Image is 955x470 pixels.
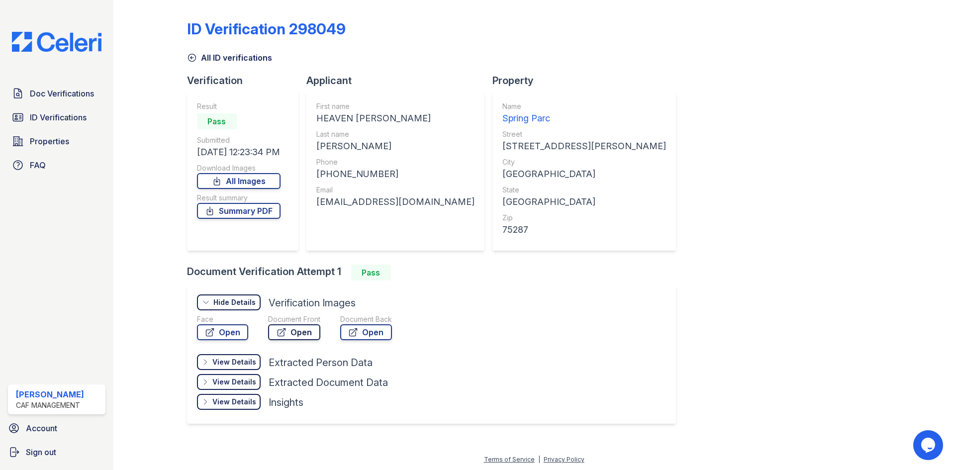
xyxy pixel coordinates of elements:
div: Verification [187,74,306,88]
div: Spring Parc [502,111,666,125]
div: HEAVEN [PERSON_NAME] [316,111,475,125]
div: Extracted Document Data [269,376,388,389]
a: Open [268,324,320,340]
div: Last name [316,129,475,139]
span: Account [26,422,57,434]
div: First name [316,101,475,111]
div: View Details [212,377,256,387]
div: [EMAIL_ADDRESS][DOMAIN_NAME] [316,195,475,209]
a: ID Verifications [8,107,105,127]
div: [PHONE_NUMBER] [316,167,475,181]
div: Submitted [197,135,281,145]
div: Result [197,101,281,111]
div: | [538,456,540,463]
div: Face [197,314,248,324]
a: Name Spring Parc [502,101,666,125]
div: [PERSON_NAME] [16,388,84,400]
div: Email [316,185,475,195]
div: ID Verification 298049 [187,20,346,38]
a: Doc Verifications [8,84,105,103]
span: ID Verifications [30,111,87,123]
span: Sign out [26,446,56,458]
div: CAF Management [16,400,84,410]
div: Applicant [306,74,492,88]
a: Open [340,324,392,340]
a: Properties [8,131,105,151]
div: Document Back [340,314,392,324]
div: Verification Images [269,296,356,310]
a: Terms of Service [484,456,535,463]
div: Property [492,74,684,88]
div: [STREET_ADDRESS][PERSON_NAME] [502,139,666,153]
div: Phone [316,157,475,167]
div: 75287 [502,223,666,237]
div: City [502,157,666,167]
div: Street [502,129,666,139]
div: View Details [212,397,256,407]
div: Pass [351,265,391,281]
iframe: chat widget [913,430,945,460]
img: CE_Logo_Blue-a8612792a0a2168367f1c8372b55b34899dd931a85d93a1a3d3e32e68fde9ad4.png [4,32,109,52]
a: FAQ [8,155,105,175]
a: Summary PDF [197,203,281,219]
a: Privacy Policy [544,456,584,463]
div: Result summary [197,193,281,203]
a: Open [197,324,248,340]
div: Download Images [197,163,281,173]
div: Document Verification Attempt 1 [187,265,684,281]
div: Name [502,101,666,111]
span: FAQ [30,159,46,171]
div: View Details [212,357,256,367]
div: [PERSON_NAME] [316,139,475,153]
div: State [502,185,666,195]
div: [DATE] 12:23:34 PM [197,145,281,159]
div: [GEOGRAPHIC_DATA] [502,167,666,181]
div: Zip [502,213,666,223]
div: Document Front [268,314,320,324]
a: Sign out [4,442,109,462]
div: Pass [197,113,237,129]
div: Insights [269,395,303,409]
a: All Images [197,173,281,189]
div: Extracted Person Data [269,356,373,370]
a: All ID verifications [187,52,272,64]
span: Properties [30,135,69,147]
div: Hide Details [213,297,256,307]
span: Doc Verifications [30,88,94,99]
div: [GEOGRAPHIC_DATA] [502,195,666,209]
a: Account [4,418,109,438]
